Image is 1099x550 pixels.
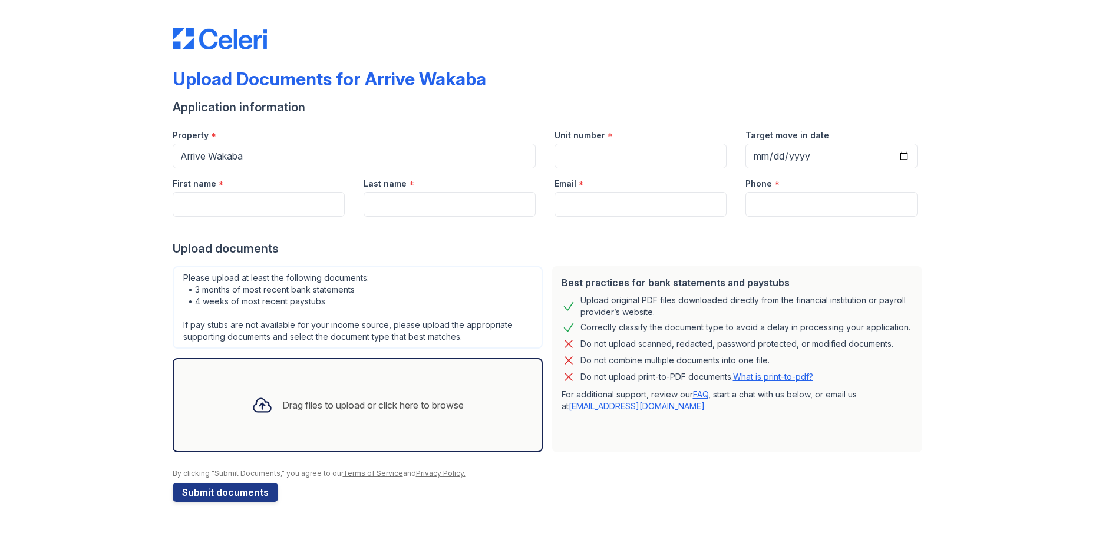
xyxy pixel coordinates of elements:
img: CE_Logo_Blue-a8612792a0a2168367f1c8372b55b34899dd931a85d93a1a3d3e32e68fde9ad4.png [173,28,267,49]
div: Best practices for bank statements and paystubs [562,276,913,290]
p: For additional support, review our , start a chat with us below, or email us at [562,389,913,412]
label: First name [173,178,216,190]
div: Application information [173,99,927,115]
label: Unit number [555,130,605,141]
a: FAQ [693,389,708,399]
div: By clicking "Submit Documents," you agree to our and [173,469,927,478]
div: Upload Documents for Arrive Wakaba [173,68,486,90]
div: Please upload at least the following documents: • 3 months of most recent bank statements • 4 wee... [173,266,543,349]
label: Phone [745,178,772,190]
div: Correctly classify the document type to avoid a delay in processing your application. [580,320,910,334]
a: What is print-to-pdf? [733,372,813,382]
button: Submit documents [173,483,278,502]
label: Email [555,178,576,190]
label: Property [173,130,209,141]
div: Drag files to upload or click here to browse [282,398,464,412]
div: Do not upload scanned, redacted, password protected, or modified documents. [580,337,893,351]
div: Upload documents [173,240,927,257]
a: [EMAIL_ADDRESS][DOMAIN_NAME] [569,401,705,411]
a: Privacy Policy. [416,469,466,478]
label: Target move in date [745,130,829,141]
div: Do not combine multiple documents into one file. [580,353,770,367]
label: Last name [364,178,407,190]
a: Terms of Service [343,469,403,478]
p: Do not upload print-to-PDF documents. [580,371,813,383]
div: Upload original PDF files downloaded directly from the financial institution or payroll provider’... [580,294,913,318]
